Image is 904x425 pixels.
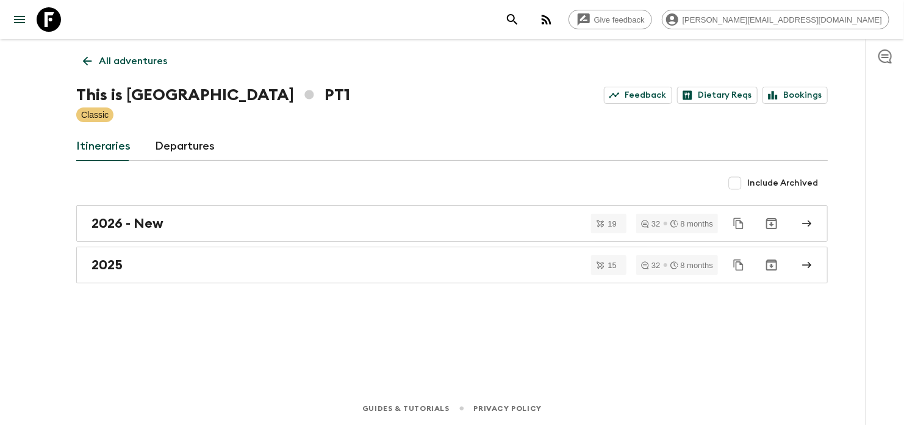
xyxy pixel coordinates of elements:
a: Departures [155,132,215,161]
p: All adventures [99,54,167,68]
h2: 2025 [91,257,123,273]
h1: This is [GEOGRAPHIC_DATA] PT1 [76,83,350,107]
a: 2026 - New [76,205,828,242]
a: All adventures [76,49,174,73]
a: Privacy Policy [474,402,542,415]
span: Give feedback [587,15,651,24]
button: menu [7,7,32,32]
p: Classic [81,109,109,121]
a: Bookings [762,87,828,104]
span: Include Archived [747,177,818,189]
span: [PERSON_NAME][EMAIL_ADDRESS][DOMAIN_NAME] [676,15,889,24]
a: Guides & Tutorials [362,402,450,415]
div: [PERSON_NAME][EMAIL_ADDRESS][DOMAIN_NAME] [662,10,889,29]
div: 32 [641,220,660,228]
button: Archive [759,253,784,277]
div: 8 months [670,220,713,228]
button: Archive [759,211,784,236]
a: Feedback [604,87,672,104]
div: 8 months [670,261,713,269]
a: 2025 [76,247,828,283]
span: 15 [601,261,624,269]
span: 19 [601,220,624,228]
button: Duplicate [728,254,750,276]
div: 32 [641,261,660,269]
button: search adventures [500,7,525,32]
h2: 2026 - New [91,216,163,231]
button: Duplicate [728,212,750,234]
a: Dietary Reqs [677,87,758,104]
a: Give feedback [569,10,652,29]
a: Itineraries [76,132,131,161]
